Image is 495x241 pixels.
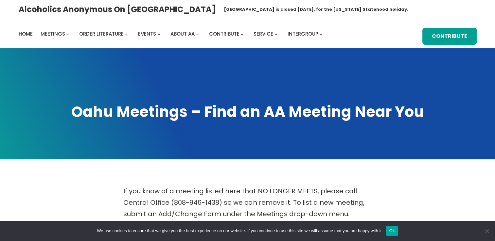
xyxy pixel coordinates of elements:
span: Order Literature [79,30,124,37]
span: No [484,228,490,234]
h1: [GEOGRAPHIC_DATA] is closed [DATE], for the [US_STATE] Statehood holiday. [224,6,408,13]
button: Ok [386,226,398,236]
h1: Oahu Meetings – Find an AA Meeting Near You [19,102,477,122]
span: Events [138,30,156,37]
button: Contribute submenu [240,33,243,36]
span: Service [254,30,273,37]
a: Service [254,29,273,39]
a: Events [138,29,156,39]
button: About AA submenu [196,33,199,36]
button: Meetings submenu [66,33,69,36]
a: Meetings [41,29,65,39]
span: About AA [170,30,195,37]
p: If you know of a meeting listed here that NO LONGER MEETS, please call Central Office (808-946-14... [123,185,372,220]
a: Home [19,29,33,39]
button: Service submenu [274,33,277,36]
a: About AA [170,29,195,39]
button: Order Literature submenu [125,33,128,36]
nav: Intergroup [19,29,325,39]
span: Intergroup [288,30,318,37]
span: Contribute [209,30,239,37]
span: We use cookies to ensure that we give you the best experience on our website. If you continue to ... [97,228,382,234]
a: Contribute [209,29,239,39]
button: Events submenu [157,33,160,36]
button: Intergroup submenu [320,33,323,36]
a: Alcoholics Anonymous on [GEOGRAPHIC_DATA] [19,2,216,16]
span: Meetings [41,30,65,37]
a: Contribute [422,28,477,45]
span: Home [19,30,33,37]
a: Intergroup [288,29,318,39]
